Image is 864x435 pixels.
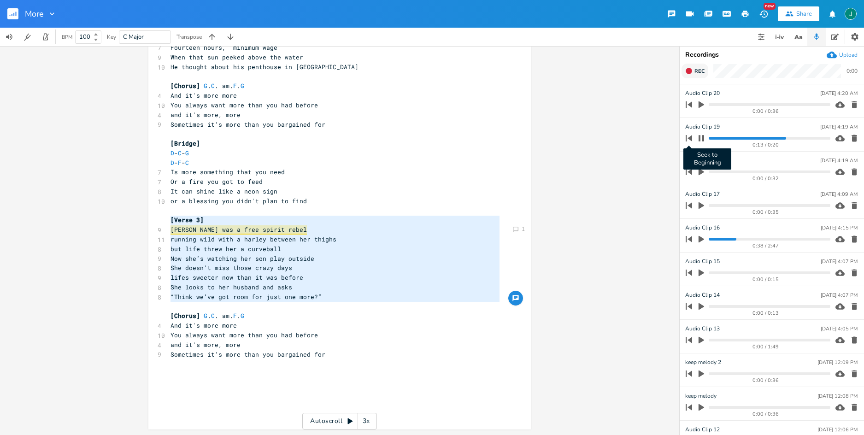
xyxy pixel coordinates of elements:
div: Autoscroll [302,413,377,429]
span: C Major [123,33,144,41]
span: Or a fire you got to feed [170,177,263,186]
span: [Bridge] [170,139,200,147]
div: [DATE] 4:09 AM [820,192,858,197]
span: . . am. . [170,312,244,320]
div: [DATE] 4:19 AM [820,158,858,163]
span: G [241,82,244,90]
span: He thought about his penthouse in [GEOGRAPHIC_DATA] [170,63,359,71]
div: [DATE] 4:15 PM [821,225,858,230]
div: [DATE] 12:08 PM [817,394,858,399]
button: Seek to Beginning [682,131,695,146]
span: Rec [694,68,705,75]
div: [DATE] 4:19 AM [820,124,858,129]
span: or a blessing you didn't plan to find [170,197,307,205]
div: 0:00 / 0:36 [701,411,830,417]
span: G [204,312,207,320]
span: D [170,159,174,167]
span: F [233,82,237,90]
span: It can shine like a neon sign [170,187,277,195]
span: Audio Clip 13 [685,324,720,333]
div: 0:00 / 0:13 [701,311,830,316]
div: Upload [839,51,858,59]
span: F [178,159,182,167]
span: G [204,82,207,90]
div: Recordings [685,52,858,58]
span: G [241,312,244,320]
span: [Chorus] [170,82,200,90]
span: C [211,312,215,320]
span: D [170,149,174,157]
div: [DATE] 4:07 PM [821,293,858,298]
div: New [764,3,776,10]
button: Share [778,6,819,21]
span: [Verse 3] [170,216,204,224]
span: More [25,10,44,18]
div: BPM [62,35,72,40]
div: [DATE] 4:05 PM [821,326,858,331]
span: Sometimes it's more than you bargained for [170,350,325,359]
div: [DATE] 4:07 PM [821,259,858,264]
span: [PERSON_NAME] was a free spirit rebel [170,225,307,235]
span: Audio Clip 14 [685,291,720,300]
span: And it's more more [170,91,237,100]
span: and it's more, more [170,111,241,119]
div: Share [796,10,812,18]
span: Audio Clip 20 [685,89,720,98]
span: Audio Clip 18 [685,156,720,165]
div: 3x [358,413,375,429]
span: [Chorus] [170,312,200,320]
span: Fourteen hours, minimum wage [170,43,277,52]
span: F [233,312,237,320]
span: G [185,149,189,157]
span: Audio Clip 12 [685,425,720,434]
div: 0:00 / 1:49 [701,344,830,349]
span: - - [170,149,189,157]
button: Rec [682,64,708,78]
span: You always want more than you had before [170,101,318,109]
div: 0:00 / 0:35 [701,210,830,215]
span: and it's more, more [170,341,241,349]
span: C [178,149,182,157]
span: Audio Clip 17 [685,190,720,199]
span: “Think we’ve got room for just one more?” [170,293,322,301]
span: Is more something that you need [170,168,285,176]
div: Transpose [176,34,202,40]
span: keep melody 2 [685,358,721,367]
span: keep melody [685,392,717,400]
span: Audio Clip 16 [685,223,720,232]
span: lifes sweeter now than it was before [170,273,303,282]
button: New [754,6,773,22]
div: [DATE] 12:09 PM [817,360,858,365]
span: . . am. . [170,82,244,90]
div: 0:00 / 0:32 [701,176,830,181]
span: C [211,82,215,90]
span: Sometimes it's more than you bargained for [170,120,325,129]
span: Audio Clip 19 [685,123,720,131]
div: 0:00 / 0:36 [701,378,830,383]
span: And it's more more [170,321,237,329]
span: Audio Clip 15 [685,257,720,266]
span: She doesn't miss those crazy days [170,264,292,272]
span: but life threw her a curveball [170,245,281,253]
span: You always want more than you had before [170,331,318,339]
div: Key [107,34,116,40]
span: When that sun peeked above the water [170,53,303,61]
button: Upload [827,50,858,60]
div: 0:00 / 0:36 [701,109,830,114]
span: Now she’s watching her son play outside [170,254,314,263]
span: She looks to her husband and asks [170,283,292,291]
div: 0:00 [846,68,858,74]
span: running wild with a harley between her thighs [170,235,336,243]
div: 1 [522,226,525,232]
div: [DATE] 12:06 PM [817,427,858,432]
span: C [185,159,189,167]
div: 0:38 / 2:47 [701,243,830,248]
div: [DATE] 4:20 AM [820,91,858,96]
span: - - [170,159,189,167]
div: 0:13 / 0:20 [701,142,830,147]
img: Jim Rudolf [845,8,857,20]
div: 0:00 / 0:15 [701,277,830,282]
